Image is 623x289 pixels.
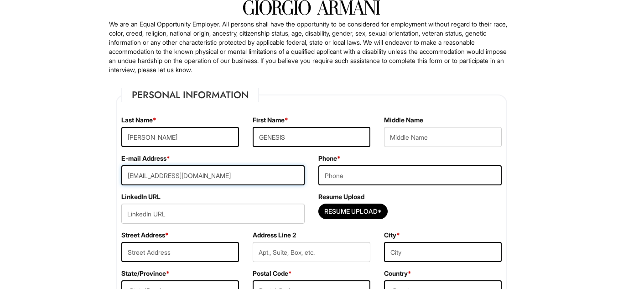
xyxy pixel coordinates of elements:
[121,231,169,240] label: Street Address
[384,269,411,278] label: Country
[121,165,305,185] input: E-mail Address
[109,20,514,74] p: We are an Equal Opportunity Employer. All persons shall have the opportunity to be considered for...
[121,269,170,278] label: State/Province
[384,242,502,262] input: City
[384,231,400,240] label: City
[318,192,364,201] label: Resume Upload
[253,269,292,278] label: Postal Code
[121,204,305,224] input: LinkedIn URL
[121,127,239,147] input: Last Name
[318,165,502,185] input: Phone
[253,127,370,147] input: First Name
[253,116,288,125] label: First Name
[253,231,296,240] label: Address Line 2
[121,192,161,201] label: LinkedIn URL
[253,242,370,262] input: Apt., Suite, Box, etc.
[318,204,388,219] button: Resume Upload*Resume Upload*
[384,127,502,147] input: Middle Name
[384,116,423,125] label: Middle Name
[318,154,341,163] label: Phone
[121,242,239,262] input: Street Address
[121,154,170,163] label: E-mail Address
[121,88,259,102] legend: Personal Information
[121,116,156,125] label: Last Name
